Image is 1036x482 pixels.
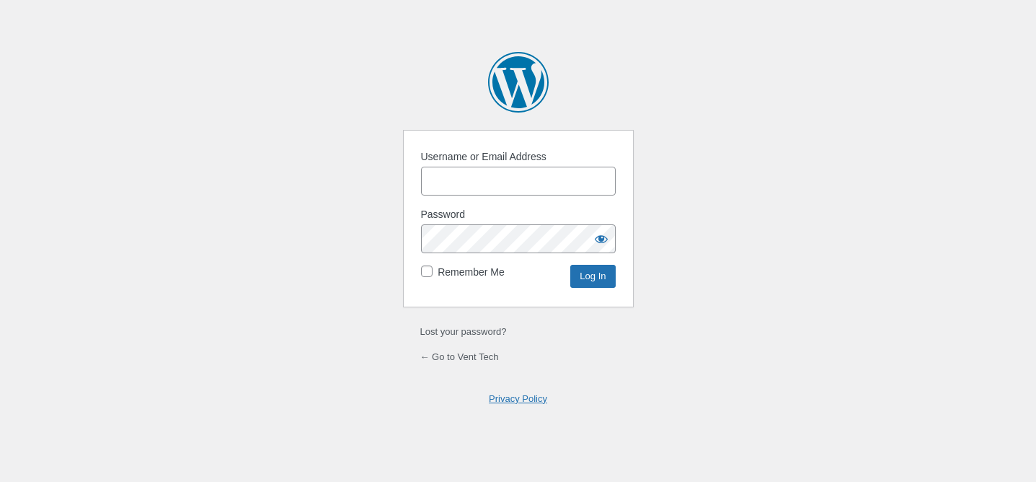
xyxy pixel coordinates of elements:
button: Show password [587,224,616,253]
label: Username or Email Address [421,149,546,165]
label: Password [421,207,465,222]
a: ← Go to Vent Tech [420,351,499,362]
a: Lost your password? [420,326,507,337]
a: Powered by WordPress [488,52,549,113]
input: Log In [570,265,615,288]
a: Privacy Policy [489,393,547,404]
label: Remember Me [438,265,505,280]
